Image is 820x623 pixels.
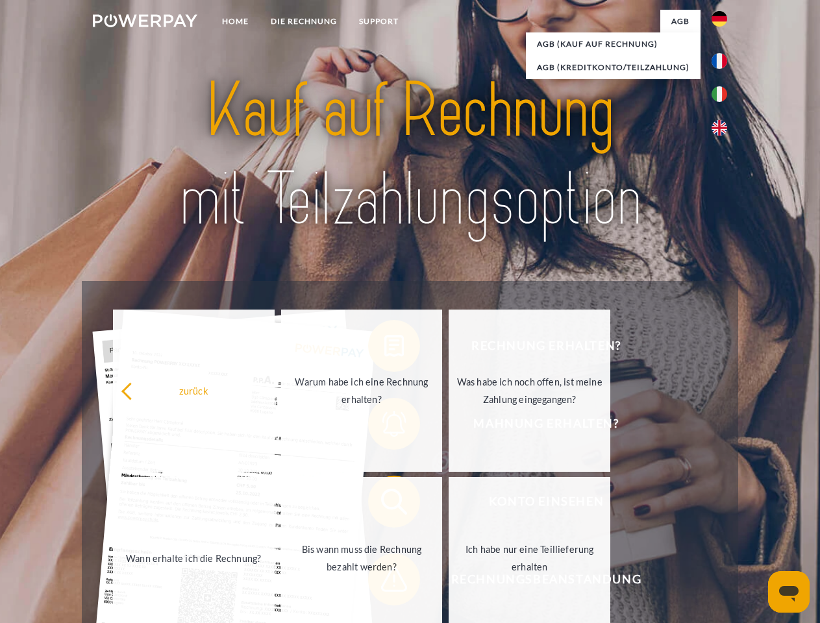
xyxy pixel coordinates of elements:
div: Wann erhalte ich die Rechnung? [121,549,267,567]
a: DIE RECHNUNG [260,10,348,33]
img: de [712,11,727,27]
a: AGB (Kauf auf Rechnung) [526,32,701,56]
div: zurück [121,382,267,399]
div: Ich habe nur eine Teillieferung erhalten [456,541,603,576]
a: SUPPORT [348,10,410,33]
img: fr [712,53,727,69]
img: title-powerpay_de.svg [124,62,696,249]
img: logo-powerpay-white.svg [93,14,197,27]
a: AGB (Kreditkonto/Teilzahlung) [526,56,701,79]
img: en [712,120,727,136]
a: Home [211,10,260,33]
div: Warum habe ich eine Rechnung erhalten? [289,373,435,408]
iframe: Schaltfläche zum Öffnen des Messaging-Fensters [768,571,810,613]
a: agb [660,10,701,33]
div: Was habe ich noch offen, ist meine Zahlung eingegangen? [456,373,603,408]
img: it [712,86,727,102]
div: Bis wann muss die Rechnung bezahlt werden? [289,541,435,576]
a: Was habe ich noch offen, ist meine Zahlung eingegangen? [449,310,610,472]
